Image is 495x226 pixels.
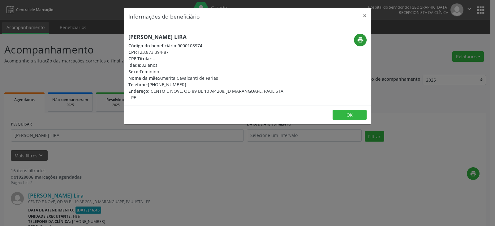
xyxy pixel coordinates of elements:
[128,49,137,55] span: CPF:
[128,12,200,20] h5: Informações do beneficiário
[128,62,284,68] div: 82 anos
[128,42,284,49] div: 9000108974
[128,56,153,62] span: CPF Titular:
[333,110,367,120] button: OK
[128,55,284,62] div: --
[128,88,149,94] span: Endereço:
[128,82,148,87] span: Telefone:
[128,69,140,75] span: Sexo:
[359,8,371,23] button: Close
[128,88,283,100] span: CENTO E NOVE, QD 89 BL 10 AP 208, JD MARANGUAPE, PAULISTA - PE
[128,75,159,81] span: Nome da mãe:
[128,43,178,49] span: Código do beneficiário:
[128,34,284,40] h5: [PERSON_NAME] Lira
[354,34,367,46] button: print
[357,36,364,43] i: print
[128,62,141,68] span: Idade:
[128,81,284,88] div: [PHONE_NUMBER]
[128,75,284,81] div: Amerita Cavalcanti de Farias
[128,68,284,75] div: Feminino
[128,49,284,55] div: 123.873.394-87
